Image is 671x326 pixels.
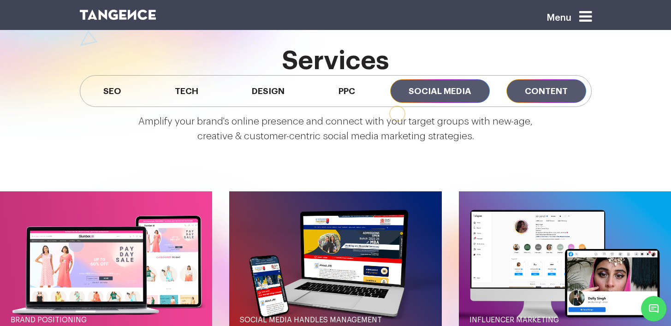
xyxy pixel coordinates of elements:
h2: services [80,47,592,75]
span: Chat Widget [641,296,666,321]
span: Content [506,79,586,103]
span: Tech [156,79,217,103]
span: Brand positioning [11,316,87,324]
span: PPC [320,79,374,103]
span: Influencer Marketing [469,316,559,324]
span: Social Media Handles Management [240,316,382,324]
span: SEO [85,79,140,103]
span: Social Media [390,79,490,103]
img: logo SVG [80,10,156,20]
span: Design [233,79,303,103]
